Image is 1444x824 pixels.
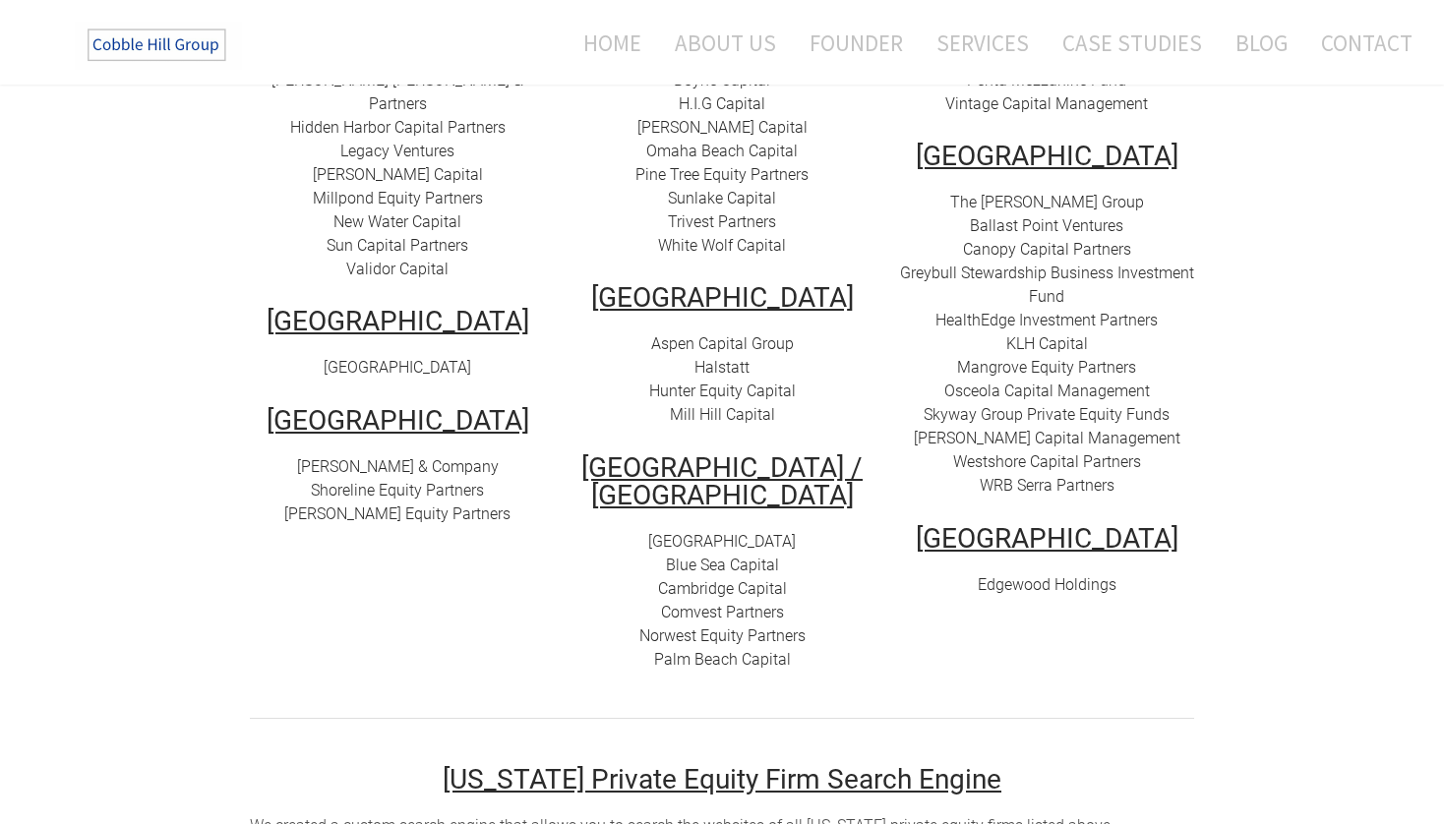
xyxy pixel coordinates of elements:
a: Westshore Capital Partners [953,452,1141,471]
u: [GEOGRAPHIC_DATA] [591,281,854,314]
u: [GEOGRAPHIC_DATA] [916,140,1178,172]
a: About Us [660,17,791,69]
img: The Cobble Hill Group LLC [75,21,242,70]
a: H.I.G Capital [679,94,765,113]
a: Omaha Beach Capital [646,142,798,160]
div: ​ [574,530,870,672]
a: Trivest Partners [668,212,776,231]
a: Sun Capital Partners [327,236,468,255]
a: Palm Beach Capital [654,650,791,669]
a: Comvest Partners [661,603,784,621]
a: Vintage Capital Management [945,94,1148,113]
a: Founder [795,17,918,69]
a: [PERSON_NAME] Capital [313,165,483,184]
a: Norwest Equity Partners [639,626,806,645]
a: [GEOGRAPHIC_DATA] [648,532,796,551]
a: Edgewood Holdings [978,575,1116,594]
a: [GEOGRAPHIC_DATA] [324,358,471,377]
a: KLH Capital [1006,334,1088,353]
a: [PERSON_NAME] & Company [297,457,499,476]
a: Blue Sea Capital [666,556,779,574]
font: C [661,603,671,621]
a: Shoreline Equity Partners [311,481,484,500]
u: [GEOGRAPHIC_DATA] / [GEOGRAPHIC_DATA] [581,451,863,511]
a: The [PERSON_NAME] Group [950,193,1144,211]
a: Halstatt [694,358,750,377]
a: Osceola Capital Management [944,382,1150,400]
a: Blog [1221,17,1302,69]
a: ​Mangrove Equity Partners [957,358,1136,377]
u: [GEOGRAPHIC_DATA] [267,404,529,437]
a: [PERSON_NAME] Capital Management [914,429,1180,447]
a: Hunter Equity Capital [649,382,796,400]
a: Canopy Capital Partners [963,240,1131,259]
a: Validor Capital [346,260,449,278]
a: [PERSON_NAME] Capital [637,118,808,137]
a: Cambridge Capital [658,579,787,598]
a: Greybull Stewardship Business Investment Fund [900,264,1194,306]
a: Home [554,17,656,69]
a: Services [922,17,1044,69]
a: Hidden Harbor Capital Partners [290,118,506,137]
u: [US_STATE] Private Equity Firm Search Engine [443,763,1001,795]
a: Sunlake Capital [668,189,776,207]
a: Mill Hill Capital [670,405,775,424]
a: Skyway Group Private Equity Funds [924,405,1170,424]
u: [GEOGRAPHIC_DATA] [267,305,529,337]
a: New Water Capital [333,212,461,231]
a: Pine Tree Equity Partners [635,165,809,184]
a: Legacy Ventures [340,142,454,160]
a: WRB Serra Partners [980,476,1114,495]
a: White Wolf Capital [658,236,786,255]
a: Contact [1306,17,1413,69]
a: [PERSON_NAME] Equity Partners [284,504,511,523]
a: Case Studies [1048,17,1217,69]
u: [GEOGRAPHIC_DATA] [916,522,1178,555]
a: Aspen Capital Group [651,334,794,353]
span: ​​ [1006,334,1088,353]
a: HealthEdge Investment Partners [935,311,1158,329]
a: Ballast Point Ventures [970,216,1123,235]
a: Millpond Equity Partners [313,189,483,207]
